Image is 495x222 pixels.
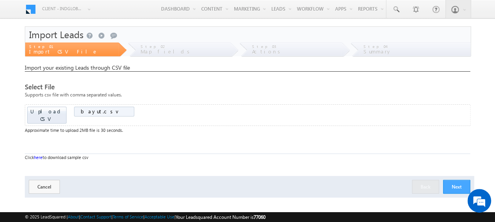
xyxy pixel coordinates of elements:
div: Chat with us now [41,41,132,52]
span: Summary [363,48,391,55]
em: Start Chat [107,170,143,181]
button: Cancel [29,180,60,194]
button: Back [412,180,439,194]
a: About [68,214,79,219]
div: Click to download sample csv [25,154,470,161]
span: Step 01 [29,44,52,49]
div: Import your existing Leads through CSV file [25,64,470,72]
button: Next [443,180,470,194]
span: © 2025 LeadSquared | | | | | [25,213,265,221]
span: Step 03 [252,44,276,49]
textarea: Type your message and hit 'Enter' [10,73,144,164]
a: here [34,155,43,160]
a: Contact Support [80,214,111,219]
span: Actions [252,48,283,55]
span: Map fields [141,48,193,55]
span: Your Leadsquared Account Number is [176,214,265,220]
div: Minimize live chat window [129,4,148,23]
img: d_60004797649_company_0_60004797649 [13,41,33,52]
span: bayut.csv [81,108,128,115]
a: Acceptable Use [145,214,174,219]
div: Approximate time to upload 2MB file is 30 seconds. [25,127,470,134]
span: Step 04 [363,44,388,49]
span: Client - indglobal1 (77060) [42,5,83,13]
div: Import Leads [25,27,471,43]
a: Terms of Service [113,214,143,219]
span: Import CSV File [29,48,98,55]
span: Upload CSV [30,108,63,122]
span: Step 02 [141,44,165,49]
div: Supports csv file with comma separated values. [25,91,470,104]
div: Select File [25,83,470,91]
span: 77060 [254,214,265,220]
